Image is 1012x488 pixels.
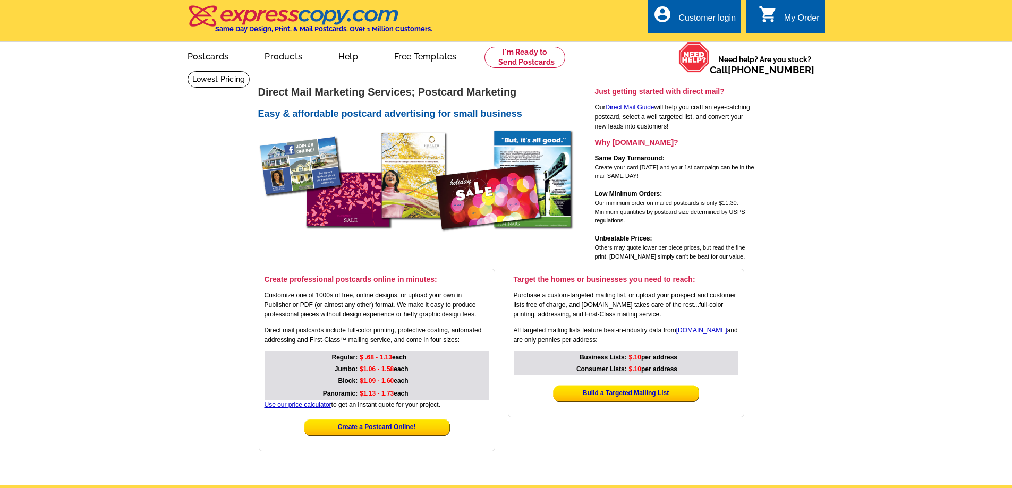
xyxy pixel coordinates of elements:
[710,64,814,75] span: Call
[784,13,820,28] div: My Order
[360,377,394,384] span: $1.09 - 1.60
[678,42,710,73] img: help
[335,365,358,373] strong: Jumbo:
[595,155,665,162] strong: Same Day Turnaround:
[678,13,736,28] div: Customer login
[606,104,654,111] a: Direct Mail Guide
[265,326,489,345] p: Direct mail postcards include full-color printing, protective coating, automated addressing and F...
[265,290,489,319] p: Customize one of 1000s of free, online designs, or upload your own in Publisher or PDF (or almost...
[360,390,394,397] span: $1.13 - 1.73
[338,377,358,384] strong: Block:
[595,87,754,96] h3: Just getting started with direct mail?
[265,275,489,284] h3: Create professional postcards online in minutes:
[629,365,641,373] span: $.10
[360,354,406,361] strong: each
[759,12,820,25] a: shopping_cart My Order
[629,354,641,361] span: $.10
[595,164,754,179] span: Create your card [DATE] and your 1st campaign can be in the mail SAME DAY!
[215,25,432,33] h4: Same Day Design, Print, & Mail Postcards. Over 1 Million Customers.
[580,354,627,361] strong: Business Lists:
[653,5,672,24] i: account_circle
[629,365,677,373] strong: per address
[321,43,375,68] a: Help
[583,389,669,397] a: Build a Targeted Mailing List
[676,327,727,334] a: [DOMAIN_NAME]
[338,423,416,431] a: Create a Postcard Online!
[332,354,358,361] strong: Regular:
[629,354,677,361] strong: per address
[265,401,331,408] a: Use our price calculator
[595,244,745,260] span: Others may quote lower per piece prices, but read the fine print. [DOMAIN_NAME] simply can't be b...
[728,64,814,75] a: [PHONE_NUMBER]
[595,200,745,224] span: Our minimum order on mailed postcards is only $11.30. Minimum quantities by postcard size determi...
[258,126,577,250] img: direct mail postcards
[171,43,246,68] a: Postcards
[576,365,627,373] strong: Consumer Lists:
[710,54,820,75] span: Need help? Are you stuck?
[759,5,778,24] i: shopping_cart
[360,354,392,361] span: $ .68 - 1.13
[323,390,358,397] strong: Panoramic:
[360,365,394,373] span: $1.06 - 1.58
[595,138,754,147] h3: Why [DOMAIN_NAME]?
[360,390,408,397] strong: each
[188,13,432,33] a: Same Day Design, Print, & Mail Postcards. Over 1 Million Customers.
[258,108,593,120] h2: Easy & affordable postcard advertising for small business
[514,290,738,319] p: Purchase a custom-targeted mailing list, or upload your prospect and customer lists free of charg...
[360,365,408,373] strong: each
[377,43,474,68] a: Free Templates
[248,43,319,68] a: Products
[514,326,738,345] p: All targeted mailing lists feature best-in-industry data from and are only pennies per address:
[265,401,441,408] span: to get an instant quote for your project.
[653,12,736,25] a: account_circle Customer login
[595,102,754,131] p: Our will help you craft an eye-catching postcard, select a well targeted list, and convert your n...
[595,235,652,242] strong: Unbeatable Prices:
[258,87,593,98] h1: Direct Mail Marketing Services; Postcard Marketing
[514,275,738,284] h3: Target the homes or businesses you need to reach:
[360,377,408,384] strong: each
[595,190,662,198] strong: Low Minimum Orders:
